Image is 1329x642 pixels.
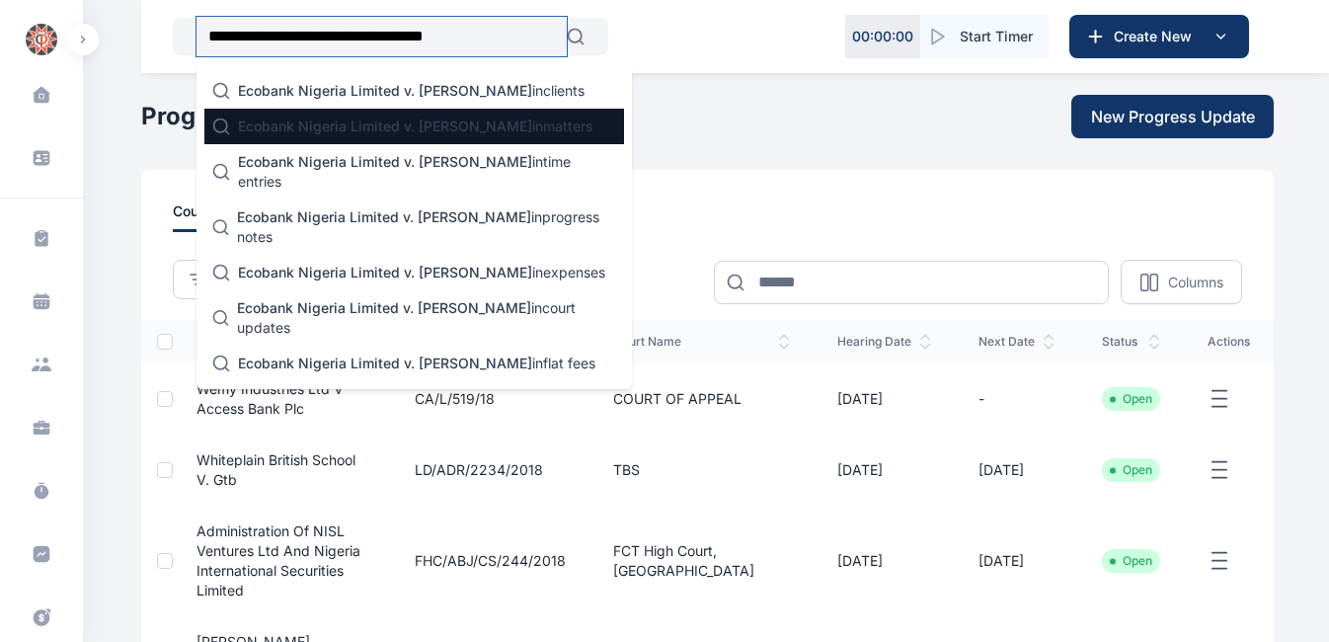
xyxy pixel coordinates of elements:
span: status [1102,334,1160,350]
p: in flat fees [238,354,595,373]
td: [DATE] [814,435,955,506]
button: Columns [1121,260,1242,304]
td: TBS [589,435,814,506]
td: CA/L/519/18 [391,363,589,435]
td: [DATE] [955,435,1078,506]
td: FCT High Court, [GEOGRAPHIC_DATA] [589,506,814,616]
p: in expenses [238,263,605,282]
h1: Progress Updates [141,101,347,132]
td: - [955,363,1078,435]
button: Filter [173,260,267,299]
button: Create New [1069,15,1249,58]
span: next date [978,334,1055,350]
p: in matters [238,117,592,136]
span: court update [173,201,261,232]
p: in court updates [237,298,616,338]
td: FHC/ABJ/CS/244/2018 [391,506,589,616]
td: [DATE] [814,363,955,435]
a: Administration of NISL Ventures Ltd and Nigeria International Securities Limited [196,522,360,599]
li: Open [1110,391,1152,407]
span: court name [613,334,790,350]
p: in clients [238,81,585,101]
span: Ecobank Nigeria Limited v. [PERSON_NAME] [238,355,532,371]
span: New Progress Update [1091,105,1255,128]
span: Ecobank Nigeria Limited v. [PERSON_NAME] [237,208,531,225]
button: Start Timer [920,15,1049,58]
li: Open [1110,462,1152,478]
td: LD/ADR/2234/2018 [391,435,589,506]
td: [DATE] [814,506,955,616]
span: Ecobank Nigeria Limited v. [PERSON_NAME] [237,299,531,316]
span: Ecobank Nigeria Limited v. [PERSON_NAME] [238,264,532,281]
p: Columns [1168,273,1223,292]
span: actions [1208,334,1250,350]
td: [DATE] [955,506,1078,616]
a: Whiteplain British School V. Gtb [196,451,355,488]
p: in time entries [238,152,616,192]
p: in progress notes [237,207,616,247]
span: Ecobank Nigeria Limited v. [PERSON_NAME] [238,153,532,170]
a: court update [173,201,284,232]
td: COURT OF APPEAL [589,363,814,435]
span: Ecobank Nigeria Limited v. [PERSON_NAME] [238,118,532,134]
p: 00 : 00 : 00 [852,27,913,46]
span: Create New [1106,27,1209,46]
span: Ecobank Nigeria Limited v. [PERSON_NAME] [238,82,532,99]
span: Start Timer [960,27,1033,46]
span: hearing date [837,334,931,350]
li: Open [1110,553,1152,569]
button: New Progress Update [1071,95,1274,138]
